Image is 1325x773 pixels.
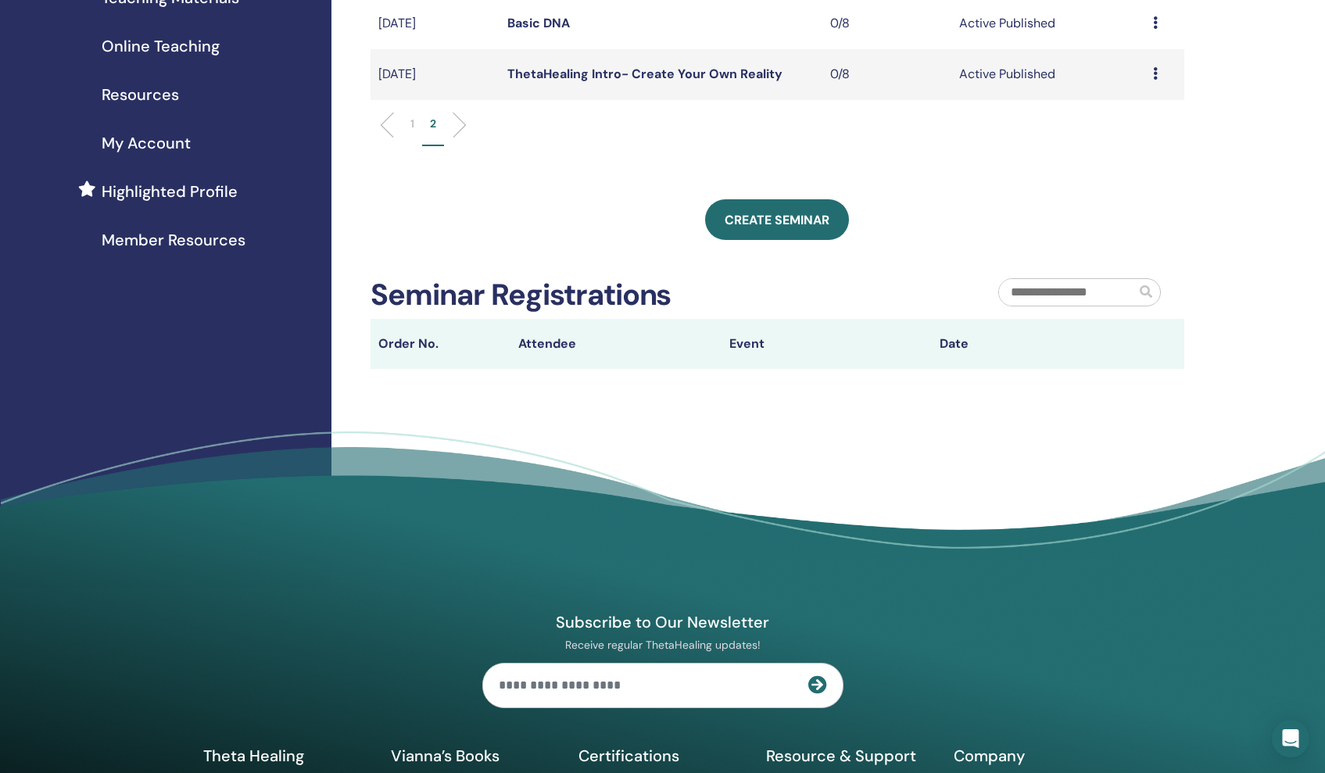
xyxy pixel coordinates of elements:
a: ThetaHealing Intro- Create Your Own Reality [507,66,782,82]
th: Event [722,319,932,369]
h5: Certifications [578,746,747,766]
div: Open Intercom Messenger [1272,720,1309,757]
td: Active Published [951,49,1145,100]
a: Basic DNA [507,15,570,31]
span: My Account [102,131,191,155]
h5: Resource & Support [766,746,935,766]
th: Date [932,319,1142,369]
span: Resources [102,83,179,106]
p: 1 [410,116,414,132]
h5: Vianna’s Books [391,746,560,766]
th: Attendee [510,319,721,369]
span: Create seminar [725,212,829,228]
span: Highlighted Profile [102,180,238,203]
h2: Seminar Registrations [371,277,671,313]
span: Member Resources [102,228,245,252]
h5: Company [954,746,1123,766]
th: Order No. [371,319,511,369]
a: Create seminar [705,199,849,240]
td: [DATE] [371,49,500,100]
p: 2 [430,116,436,132]
td: 0/8 [822,49,951,100]
p: Receive regular ThetaHealing updates! [482,638,843,652]
span: Online Teaching [102,34,220,58]
h4: Subscribe to Our Newsletter [482,612,843,632]
h5: Theta Healing [203,746,372,766]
